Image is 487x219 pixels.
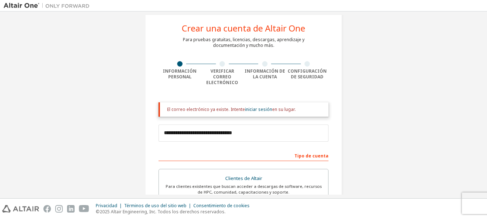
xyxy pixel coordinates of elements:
[96,209,254,215] p: ©
[163,184,324,195] div: Para clientes existentes que buscan acceder a descargas de software, recursos de HPC, comunidad, ...
[167,107,323,112] div: El correo electrónico ya existe. Intente en su lugar.
[201,68,244,86] div: Verificar correo electrónico
[55,205,63,213] img: instagram.svg
[159,150,328,161] div: Tipo de cuenta
[100,209,226,215] font: 2025 Altair Engineering, Inc. Todos los derechos reservados.
[286,68,329,80] div: Configuración de seguridad
[159,68,201,80] div: Información personal
[67,205,75,213] img: linkedin.svg
[245,106,272,112] a: iniciar sesión
[79,205,89,213] img: youtube.svg
[4,2,93,9] img: Altair Uno
[243,68,286,80] div: Información de la cuenta
[43,205,51,213] img: facebook.svg
[193,203,254,209] div: Consentimiento de cookies
[124,203,193,209] div: Términos de uso del sitio web
[96,203,124,209] div: Privacidad
[163,174,324,184] div: Clientes de Altair
[2,205,39,213] img: altair_logo.svg
[182,24,305,33] div: Crear una cuenta de Altair One
[183,37,304,48] div: Para pruebas gratuitas, licencias, descargas, aprendizaje y documentación y mucho más.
